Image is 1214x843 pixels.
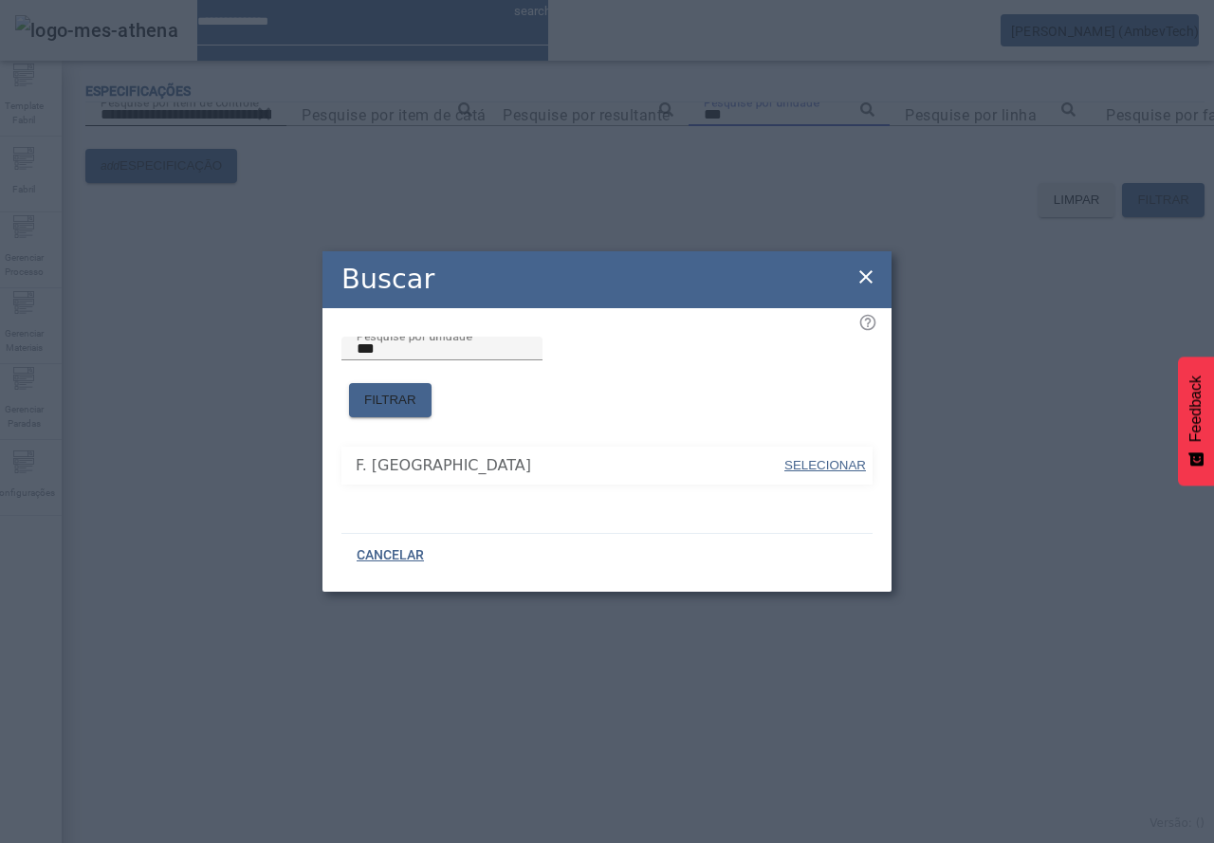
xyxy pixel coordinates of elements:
h2: Buscar [341,259,434,300]
span: FILTRAR [364,391,416,410]
button: CANCELAR [341,539,439,573]
span: Feedback [1187,376,1205,442]
span: F. [GEOGRAPHIC_DATA] [356,454,782,477]
button: FILTRAR [349,383,432,417]
mat-label: Pesquise por unidade [357,329,472,342]
button: SELECIONAR [782,449,868,483]
span: SELECIONAR [784,458,866,472]
button: Feedback - Mostrar pesquisa [1178,357,1214,486]
span: CANCELAR [357,546,424,565]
